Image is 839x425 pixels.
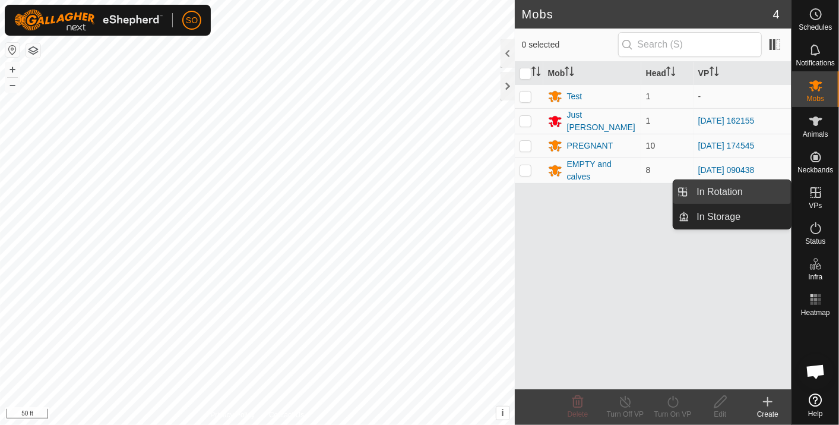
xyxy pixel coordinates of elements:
span: Animals [803,131,828,138]
button: + [5,62,20,77]
a: Help [792,389,839,422]
span: Infra [808,273,822,281]
p-sorticon: Activate to sort [531,68,541,78]
a: Contact Us [269,410,304,420]
a: [DATE] 162155 [698,116,755,125]
span: 1 [646,92,651,101]
div: Test [567,90,582,103]
span: Delete [568,410,588,418]
span: Mobs [807,95,824,102]
li: In Rotation [673,180,791,204]
span: Status [805,238,825,245]
th: Head [641,62,694,85]
span: Neckbands [797,166,833,174]
span: In Storage [697,210,741,224]
span: Notifications [796,59,835,67]
span: i [501,408,504,418]
li: In Storage [673,205,791,229]
div: PREGNANT [567,140,613,152]
span: 1 [646,116,651,125]
button: Reset Map [5,43,20,57]
td: - [694,84,791,108]
div: EMPTY and calves [567,158,637,183]
span: 0 selected [522,39,618,51]
span: 4 [773,5,780,23]
a: Privacy Policy [210,410,255,420]
span: 8 [646,165,651,175]
th: Mob [543,62,641,85]
span: SO [186,14,198,27]
span: VPs [809,202,822,209]
span: 10 [646,141,656,150]
button: Map Layers [26,43,40,58]
p-sorticon: Activate to sort [710,68,719,78]
h2: Mobs [522,7,773,21]
div: Turn On VP [649,409,696,420]
a: In Rotation [690,180,791,204]
span: In Rotation [697,185,743,199]
p-sorticon: Activate to sort [565,68,574,78]
div: Create [744,409,791,420]
div: Edit [696,409,744,420]
div: Open chat [798,354,834,389]
th: VP [694,62,791,85]
span: Schedules [799,24,832,31]
p-sorticon: Activate to sort [666,68,676,78]
span: Help [808,410,823,417]
a: [DATE] 174545 [698,141,755,150]
img: Gallagher Logo [14,10,163,31]
button: i [496,407,509,420]
input: Search (S) [618,32,762,57]
span: Heatmap [801,309,830,316]
a: [DATE] 090438 [698,165,755,175]
div: Turn Off VP [601,409,649,420]
a: In Storage [690,205,791,229]
button: – [5,78,20,92]
div: Just [PERSON_NAME] [567,109,637,134]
